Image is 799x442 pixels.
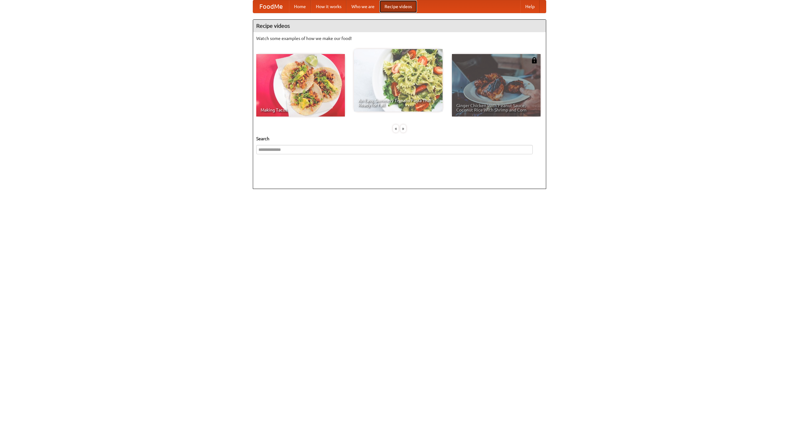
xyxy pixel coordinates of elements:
h4: Recipe videos [253,20,546,32]
a: An Easy, Summery Tomato Pasta That's Ready for Fall [354,49,443,112]
a: Recipe videos [380,0,417,13]
a: Making Tacos [256,54,345,117]
span: An Easy, Summery Tomato Pasta That's Ready for Fall [358,98,438,107]
div: « [393,125,399,132]
img: 483408.png [531,57,537,63]
div: » [400,125,406,132]
a: Help [520,0,540,13]
p: Watch some examples of how we make our food! [256,35,543,42]
a: How it works [311,0,346,13]
h5: Search [256,136,543,142]
a: Home [289,0,311,13]
a: Who we are [346,0,380,13]
a: FoodMe [253,0,289,13]
span: Making Tacos [261,108,341,112]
